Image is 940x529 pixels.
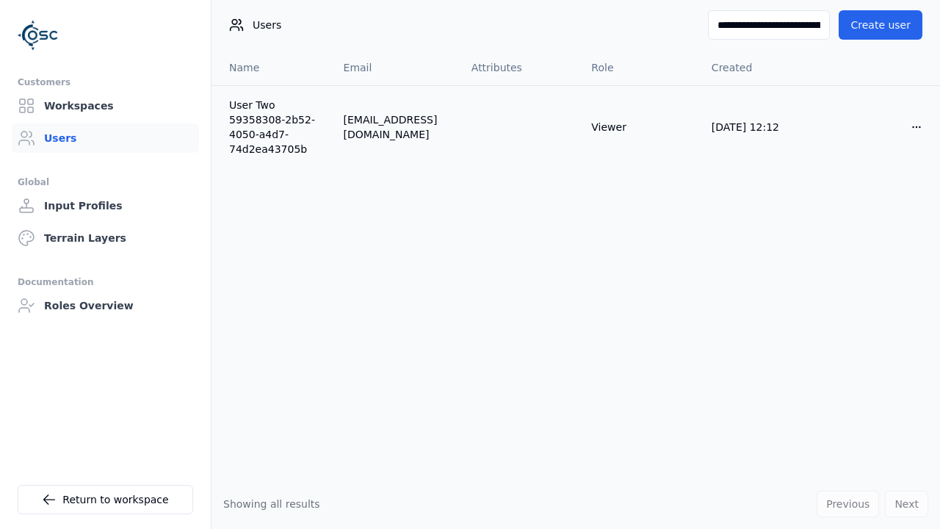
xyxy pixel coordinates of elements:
span: Users [253,18,281,32]
a: Users [12,123,199,153]
div: Customers [18,73,193,91]
div: [EMAIL_ADDRESS][DOMAIN_NAME] [344,112,448,142]
th: Role [579,50,700,85]
a: Return to workspace [18,485,193,514]
a: Terrain Layers [12,223,199,253]
a: Workspaces [12,91,199,120]
div: Global [18,173,193,191]
div: Viewer [591,120,688,134]
th: Created [700,50,820,85]
a: User Two 59358308-2b52-4050-a4d7-74d2ea43705b [229,98,320,156]
a: Roles Overview [12,291,199,320]
th: Email [332,50,460,85]
span: Showing all results [223,498,320,510]
a: Input Profiles [12,191,199,220]
div: Documentation [18,273,193,291]
th: Name [211,50,332,85]
div: [DATE] 12:12 [712,120,809,134]
img: Logo [18,15,59,56]
button: Create user [839,10,922,40]
th: Attributes [460,50,580,85]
